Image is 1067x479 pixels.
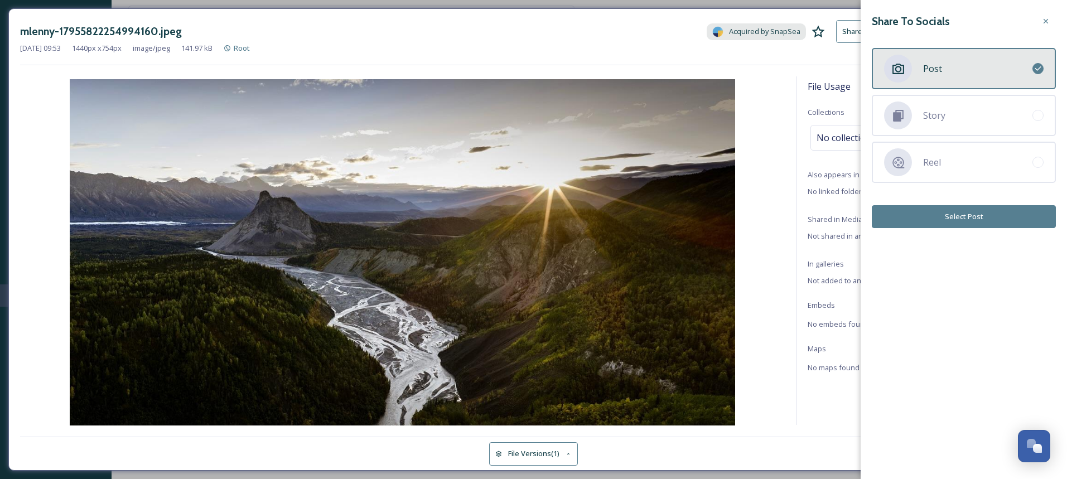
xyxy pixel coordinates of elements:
span: Embeds [808,300,835,310]
span: Maps [808,343,826,354]
button: File Versions(1) [489,442,578,465]
span: 1440 px x 754 px [72,43,122,54]
span: Root [234,43,250,53]
span: 141.97 kB [181,43,213,54]
button: Select Post [872,205,1056,228]
span: Acquired by SnapSea [729,26,800,37]
span: image/jpeg [133,43,170,54]
span: Story [923,109,945,122]
span: Collections [808,107,844,118]
span: [DATE] 09:53 [20,43,61,54]
button: Share [836,20,868,43]
img: mlenny-17955822254994160.jpeg [20,79,785,428]
span: Not added to any galleries [808,275,895,286]
span: Reel [923,156,941,169]
h3: Share To Socials [872,13,950,30]
button: Open Chat [1018,430,1050,462]
h3: mlenny-17955822254994160.jpeg [20,23,182,40]
span: Shared in Media Centres [808,214,891,225]
span: In galleries [808,259,844,269]
span: Not shared in any Media Centres [808,231,917,241]
img: snapsea-logo.png [712,26,723,37]
span: File Usage [808,80,851,93]
span: No maps found [808,362,860,372]
span: No embeds found [808,319,869,329]
span: Post [923,62,942,75]
span: Also appears in [808,170,860,180]
span: No linked folders [808,186,866,196]
span: No collections [817,131,876,144]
